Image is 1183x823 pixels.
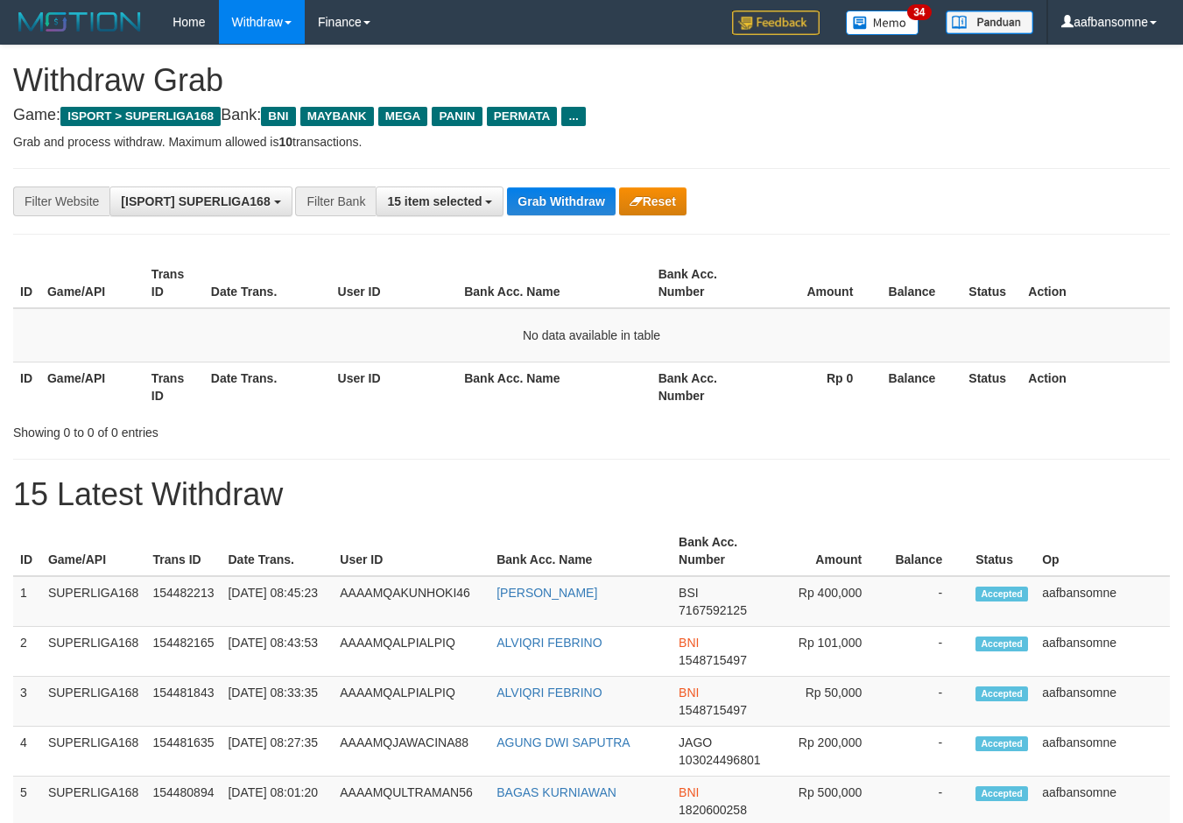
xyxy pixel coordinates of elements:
[13,627,41,677] td: 2
[679,653,747,667] span: Copy 1548715497 to clipboard
[1035,677,1170,727] td: aafbansomne
[13,526,41,576] th: ID
[457,362,651,411] th: Bank Acc. Name
[975,736,1028,751] span: Accepted
[846,11,919,35] img: Button%20Memo.svg
[496,586,597,600] a: [PERSON_NAME]
[561,107,585,126] span: ...
[679,785,699,799] span: BNI
[13,9,146,35] img: MOTION_logo.png
[300,107,374,126] span: MAYBANK
[975,686,1028,701] span: Accepted
[507,187,615,215] button: Grab Withdraw
[41,526,146,576] th: Game/API
[13,677,41,727] td: 3
[961,258,1021,308] th: Status
[1035,526,1170,576] th: Op
[331,258,458,308] th: User ID
[41,576,146,627] td: SUPERLIGA168
[907,4,931,20] span: 34
[651,258,756,308] th: Bank Acc. Number
[772,727,888,777] td: Rp 200,000
[13,63,1170,98] h1: Withdraw Grab
[144,362,204,411] th: Trans ID
[879,362,961,411] th: Balance
[756,258,880,308] th: Amount
[333,677,489,727] td: AAAAMQALPIALPIQ
[679,735,712,749] span: JAGO
[946,11,1033,34] img: panduan.png
[432,107,482,126] span: PANIN
[772,526,888,576] th: Amount
[145,576,221,627] td: 154482213
[145,727,221,777] td: 154481635
[13,727,41,777] td: 4
[13,417,480,441] div: Showing 0 to 0 of 0 entries
[41,627,146,677] td: SUPERLIGA168
[331,362,458,411] th: User ID
[651,362,756,411] th: Bank Acc. Number
[679,636,699,650] span: BNI
[1021,258,1170,308] th: Action
[496,686,602,700] a: ALVIQRI FEBRINO
[41,727,146,777] td: SUPERLIGA168
[278,135,292,149] strong: 10
[888,526,968,576] th: Balance
[221,727,333,777] td: [DATE] 08:27:35
[457,258,651,308] th: Bank Acc. Name
[961,362,1021,411] th: Status
[888,677,968,727] td: -
[40,362,144,411] th: Game/API
[60,107,221,126] span: ISPORT > SUPERLIGA168
[40,258,144,308] th: Game/API
[387,194,482,208] span: 15 item selected
[1035,576,1170,627] td: aafbansomne
[295,186,376,216] div: Filter Bank
[489,526,672,576] th: Bank Acc. Name
[13,258,40,308] th: ID
[221,627,333,677] td: [DATE] 08:43:53
[261,107,295,126] span: BNI
[13,477,1170,512] h1: 15 Latest Withdraw
[13,186,109,216] div: Filter Website
[333,526,489,576] th: User ID
[732,11,820,35] img: Feedback.jpg
[13,308,1170,362] td: No data available in table
[888,627,968,677] td: -
[975,637,1028,651] span: Accepted
[975,587,1028,601] span: Accepted
[378,107,428,126] span: MEGA
[145,526,221,576] th: Trans ID
[204,258,331,308] th: Date Trans.
[1021,362,1170,411] th: Action
[145,677,221,727] td: 154481843
[221,526,333,576] th: Date Trans.
[1035,627,1170,677] td: aafbansomne
[619,187,687,215] button: Reset
[333,727,489,777] td: AAAAMQJAWACINA88
[672,526,772,576] th: Bank Acc. Number
[13,362,40,411] th: ID
[487,107,558,126] span: PERMATA
[145,627,221,677] td: 154482165
[41,677,146,727] td: SUPERLIGA168
[772,627,888,677] td: Rp 101,000
[679,586,699,600] span: BSI
[221,677,333,727] td: [DATE] 08:33:35
[756,362,880,411] th: Rp 0
[109,186,292,216] button: [ISPORT] SUPERLIGA168
[121,194,270,208] span: [ISPORT] SUPERLIGA168
[333,627,489,677] td: AAAAMQALPIALPIQ
[13,133,1170,151] p: Grab and process withdraw. Maximum allowed is transactions.
[888,576,968,627] td: -
[376,186,503,216] button: 15 item selected
[879,258,961,308] th: Balance
[13,576,41,627] td: 1
[772,576,888,627] td: Rp 400,000
[679,686,699,700] span: BNI
[968,526,1035,576] th: Status
[679,753,760,767] span: Copy 103024496801 to clipboard
[144,258,204,308] th: Trans ID
[496,636,602,650] a: ALVIQRI FEBRINO
[679,603,747,617] span: Copy 7167592125 to clipboard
